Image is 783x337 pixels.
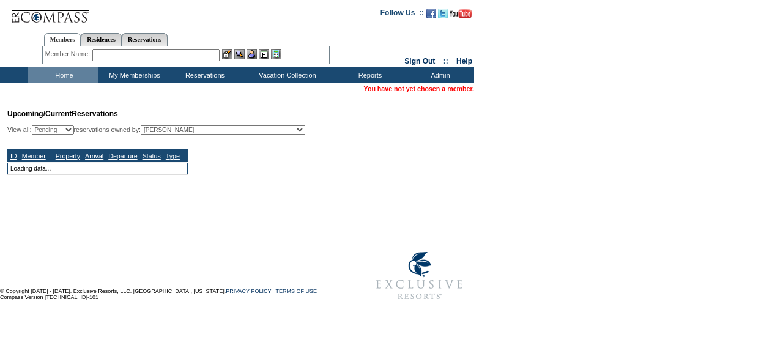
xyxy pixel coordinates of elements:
td: My Memberships [98,67,168,83]
a: Members [44,33,81,46]
img: View [234,49,245,59]
a: Reservations [122,33,168,46]
a: Departure [108,152,137,160]
span: :: [443,57,448,65]
a: Arrival [85,152,103,160]
img: Subscribe to our YouTube Channel [450,9,472,18]
a: Status [143,152,161,160]
div: Member Name: [45,49,92,59]
a: Become our fan on Facebook [426,12,436,20]
div: View all: reservations owned by: [7,125,311,135]
a: Residences [81,33,122,46]
img: Become our fan on Facebook [426,9,436,18]
a: PRIVACY POLICY [226,288,271,294]
img: Impersonate [247,49,257,59]
a: Follow us on Twitter [438,12,448,20]
span: Upcoming/Current [7,109,72,118]
td: Loading data... [8,162,188,174]
td: Reservations [168,67,239,83]
td: Home [28,67,98,83]
span: Reservations [7,109,118,118]
a: Sign Out [404,57,435,65]
td: Follow Us :: [380,7,424,22]
td: Admin [404,67,474,83]
a: Property [56,152,80,160]
td: Reports [333,67,404,83]
img: Follow us on Twitter [438,9,448,18]
a: Type [166,152,180,160]
img: Reservations [259,49,269,59]
img: b_edit.gif [222,49,232,59]
a: Subscribe to our YouTube Channel [450,12,472,20]
a: Member [22,152,46,160]
a: TERMS OF USE [276,288,317,294]
a: Help [456,57,472,65]
span: You have not yet chosen a member. [364,85,474,92]
td: Vacation Collection [239,67,333,83]
a: ID [10,152,17,160]
img: b_calculator.gif [271,49,281,59]
img: Exclusive Resorts [365,245,474,306]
